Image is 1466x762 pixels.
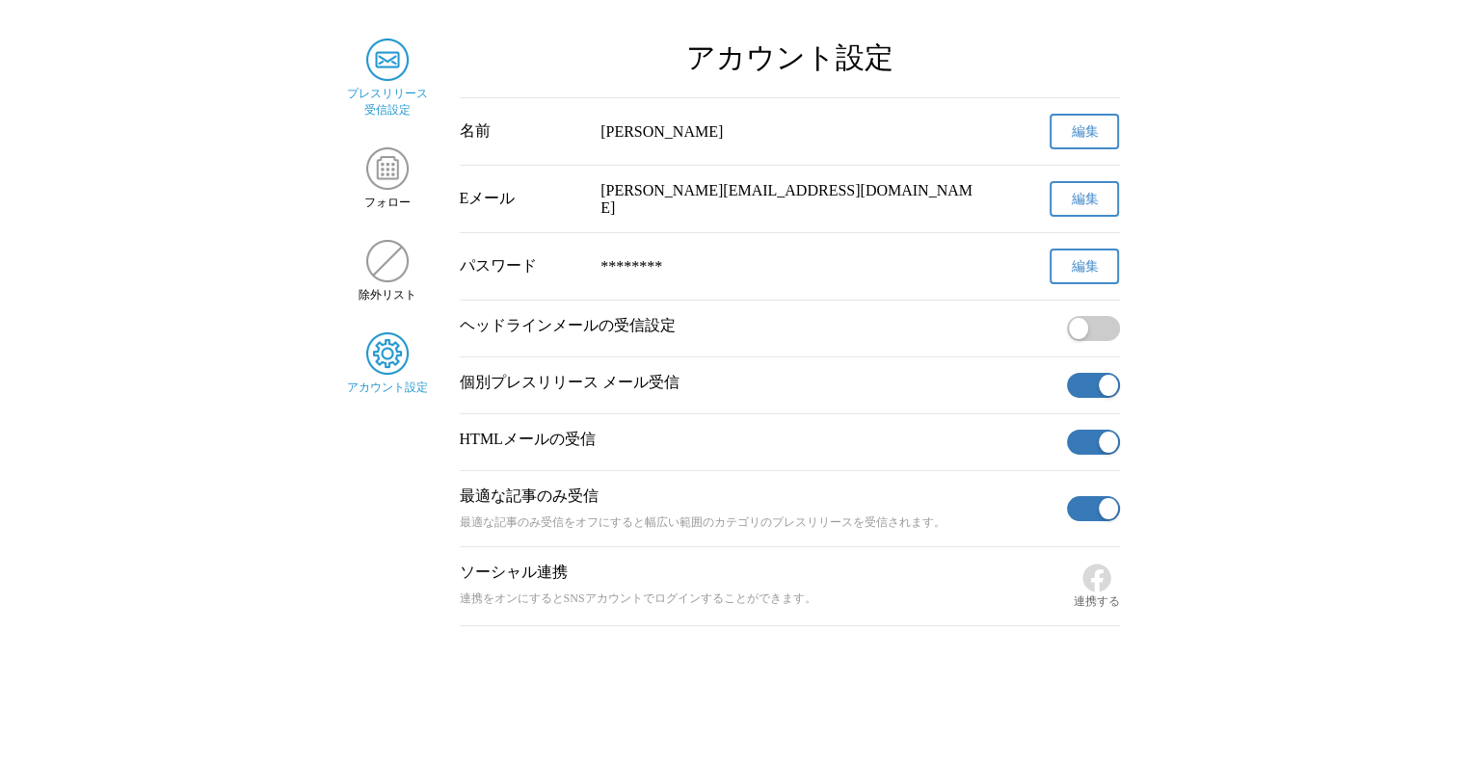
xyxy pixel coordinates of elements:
[1050,181,1119,217] button: 編集
[359,287,416,303] span: 除外リスト
[460,316,1059,336] p: ヘッドラインメールの受信設定
[1081,563,1112,593] img: Facebook
[460,430,1059,450] p: HTMLメールの受信
[460,256,586,276] div: パスワード
[347,147,429,211] a: フォローフォロー
[460,121,586,142] div: 名前
[366,147,409,190] img: フォロー
[347,332,429,396] a: アカウント設定アカウント設定
[366,240,409,282] img: 除外リスト
[1074,563,1120,610] button: 連携する
[600,182,978,217] div: [PERSON_NAME][EMAIL_ADDRESS][DOMAIN_NAME]
[364,195,411,211] span: フォロー
[366,39,409,81] img: プレスリリース 受信設定
[1050,249,1119,284] button: 編集
[460,189,586,209] div: Eメール
[460,514,1059,531] p: 最適な記事のみ受信をオフにすると幅広い範囲のカテゴリのプレスリリースを受信されます。
[347,86,428,118] span: プレスリリース 受信設定
[347,39,429,118] a: プレスリリース 受信設定プレスリリース 受信設定
[460,563,1066,583] p: ソーシャル連携
[347,39,429,626] nav: サイドメニュー
[1071,258,1098,276] span: 編集
[1071,123,1098,141] span: 編集
[347,380,428,396] span: アカウント設定
[460,39,1120,78] h2: アカウント設定
[460,373,1059,393] p: 個別プレスリリース メール受信
[347,240,429,303] a: 除外リスト除外リスト
[600,123,978,141] div: [PERSON_NAME]
[366,332,409,375] img: アカウント設定
[460,591,1066,607] p: 連携をオンにするとSNSアカウントでログインすることができます。
[1074,593,1120,610] span: 連携する
[460,486,1059,507] p: 最適な記事のみ受信
[1050,114,1119,149] button: 編集
[1071,191,1098,208] span: 編集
